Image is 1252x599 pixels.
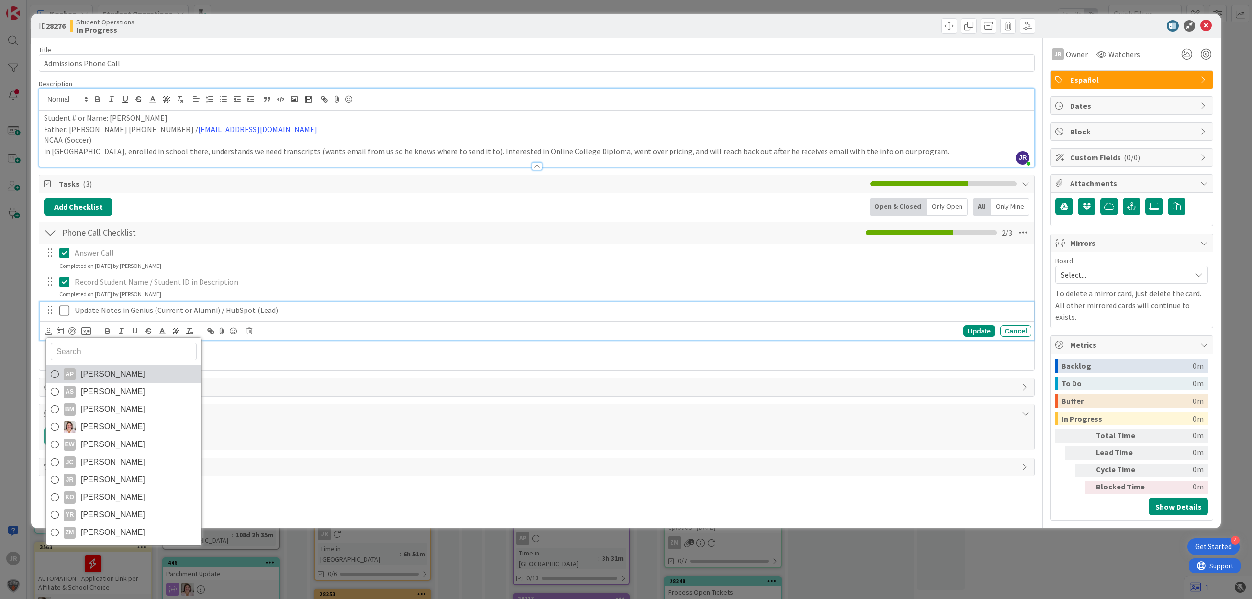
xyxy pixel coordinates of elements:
[1154,446,1204,460] div: 0m
[870,198,927,216] div: Open & Closed
[75,247,1028,259] p: Answer Call
[44,134,1029,146] p: NCAA (Soccer)
[46,488,201,506] a: KO[PERSON_NAME]
[1154,481,1204,494] div: 0m
[64,403,76,416] div: BM
[46,383,201,400] a: AS[PERSON_NAME]
[1061,268,1186,282] span: Select...
[64,456,76,468] div: JC
[1000,325,1031,337] div: Cancel
[1096,464,1150,477] div: Cycle Time
[81,472,145,487] span: [PERSON_NAME]
[64,368,76,380] div: AP
[59,407,1017,419] span: Comments
[198,124,317,134] a: [EMAIL_ADDRESS][DOMAIN_NAME]
[1193,412,1204,425] div: 0m
[1193,359,1204,373] div: 0m
[39,20,66,32] span: ID
[76,18,134,26] span: Student Operations
[1066,48,1088,60] span: Owner
[39,79,72,88] span: Description
[1154,464,1204,477] div: 0m
[59,178,865,190] span: Tasks
[1070,74,1195,86] span: Español
[81,525,145,540] span: [PERSON_NAME]
[46,21,66,31] b: 28276
[81,384,145,399] span: [PERSON_NAME]
[1070,237,1195,249] span: Mirrors
[46,436,201,453] a: EW[PERSON_NAME]
[64,439,76,451] div: EW
[1052,48,1064,60] div: JR
[1193,377,1204,390] div: 0m
[76,26,134,34] b: In Progress
[44,124,1029,135] p: Father: [PERSON_NAME] [PHONE_NUMBER] /
[39,54,1035,72] input: type card name here...
[81,437,145,452] span: [PERSON_NAME]
[51,343,197,360] input: Search
[1070,126,1195,137] span: Block
[1061,359,1193,373] div: Backlog
[1096,446,1150,460] div: Lead Time
[1061,394,1193,408] div: Buffer
[81,455,145,469] span: [PERSON_NAME]
[44,427,107,445] button: Add Comment
[64,421,76,433] img: EW
[1070,339,1195,351] span: Metrics
[81,508,145,522] span: [PERSON_NAME]
[59,262,161,270] div: Completed on [DATE] by [PERSON_NAME]
[75,276,1028,288] p: Record Student Name / Student ID in Description
[81,402,145,417] span: [PERSON_NAME]
[59,381,1017,393] span: Links
[81,367,145,381] span: [PERSON_NAME]
[59,461,1017,473] span: History
[46,453,201,471] a: JC[PERSON_NAME]
[44,198,112,216] button: Add Checklist
[81,420,145,434] span: [PERSON_NAME]
[1231,536,1240,545] div: 4
[991,198,1029,216] div: Only Mine
[1124,153,1140,162] span: ( 0/0 )
[64,491,76,504] div: KO
[1096,429,1150,443] div: Total Time
[1187,538,1240,555] div: Open Get Started checklist, remaining modules: 4
[1061,377,1193,390] div: To Do
[64,386,76,398] div: AS
[44,112,1029,124] p: Student # or Name: [PERSON_NAME]
[46,418,201,436] a: EW[PERSON_NAME]
[1002,227,1012,239] span: 2 / 3
[44,146,1029,157] p: in [GEOGRAPHIC_DATA], enrolled in school there, understands we need transcripts (wants email from...
[46,524,201,541] a: ZM[PERSON_NAME]
[1195,542,1232,552] div: Get Started
[81,490,145,505] span: [PERSON_NAME]
[1055,257,1073,264] span: Board
[21,1,45,13] span: Support
[75,305,1028,316] p: Update Notes in Genius (Current or Alumni) / HubSpot (Lead)
[927,198,968,216] div: Only Open
[59,290,161,299] div: Completed on [DATE] by [PERSON_NAME]
[1070,152,1195,163] span: Custom Fields
[1193,394,1204,408] div: 0m
[59,224,279,242] input: Add Checklist...
[1016,151,1029,165] span: JR
[83,179,92,189] span: ( 3 )
[46,365,201,383] a: AP[PERSON_NAME]
[39,45,51,54] label: Title
[46,506,201,524] a: YR[PERSON_NAME]
[1070,100,1195,111] span: Dates
[64,474,76,486] div: JR
[64,527,76,539] div: ZM
[1061,412,1193,425] div: In Progress
[46,471,201,488] a: JR[PERSON_NAME]
[1096,481,1150,494] div: Blocked Time
[1154,429,1204,443] div: 0m
[973,198,991,216] div: All
[64,509,76,521] div: YR
[963,325,995,337] div: Update
[1108,48,1140,60] span: Watchers
[46,400,201,418] a: BM[PERSON_NAME]
[1149,498,1208,515] button: Show Details
[1070,177,1195,189] span: Attachments
[1055,288,1208,323] p: To delete a mirror card, just delete the card. All other mirrored cards will continue to exists.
